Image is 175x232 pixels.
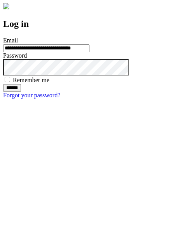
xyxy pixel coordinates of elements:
[3,52,27,59] label: Password
[13,77,49,83] label: Remember me
[3,92,60,98] a: Forgot your password?
[3,3,9,9] img: logo-4e3dc11c47720685a147b03b5a06dd966a58ff35d612b21f08c02c0306f2b779.png
[3,19,172,29] h2: Log in
[3,37,18,44] label: Email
